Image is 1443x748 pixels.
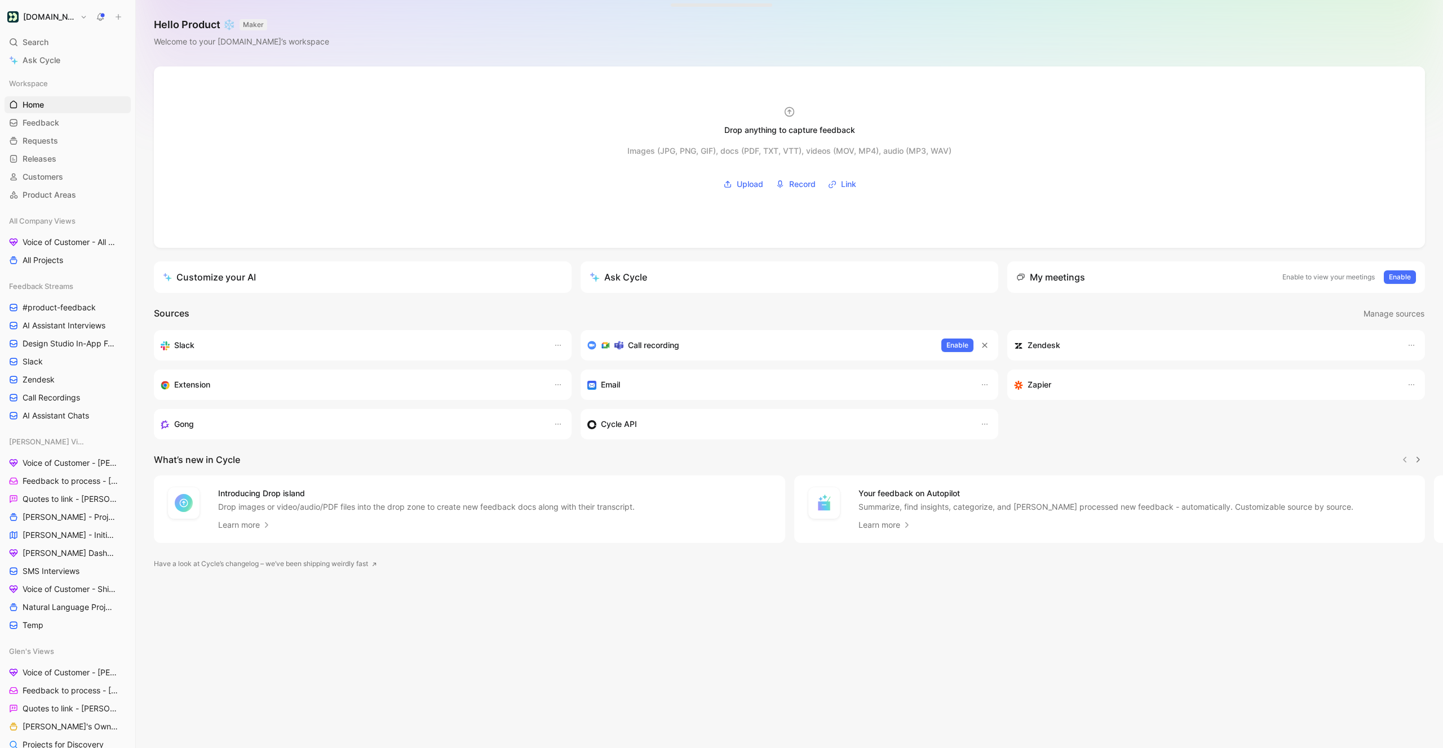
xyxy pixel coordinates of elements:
div: Sync customers and create docs [1014,339,1396,352]
span: Slack [23,356,43,367]
div: Ask Cycle [590,270,647,284]
div: Glen's Views [5,643,131,660]
div: Feedback Streams#product-feedbackAI Assistant InterviewsDesign Studio In-App FeedbackSlackZendesk... [5,278,131,424]
span: AI Assistant Interviews [23,320,105,331]
div: Sync customers & send feedback from custom sources. Get inspired by our favorite use case [587,417,969,431]
span: Manage sources [1364,307,1424,320]
span: Home [23,99,44,110]
div: Customize your AI [163,270,256,284]
button: Ask Cycle [581,261,998,293]
a: Home [5,96,131,113]
div: Workspace [5,75,131,92]
span: [PERSON_NAME]'s Owned Projects [23,721,118,732]
span: Enable [946,340,968,351]
div: Record & transcribe meetings from Zoom, Meet & Teams. [587,339,932,352]
h2: Sources [154,306,189,321]
span: Upload [737,177,763,191]
div: Welcome to your [DOMAIN_NAME]’s workspace [154,35,329,48]
p: Drop images or video/audio/PDF files into the drop zone to create new feedback docs along with th... [218,501,635,513]
a: Slack [5,353,131,370]
div: All Company ViewsVoice of Customer - All AreasAll Projects [5,212,131,269]
a: Call Recordings [5,389,131,406]
span: Design Studio In-App Feedback [23,338,117,349]
span: Workspace [9,78,48,89]
span: #product-feedback [23,302,96,313]
a: Ask Cycle [5,52,131,69]
a: Releases [5,150,131,167]
a: Product Areas [5,186,131,203]
div: Feedback Streams [5,278,131,295]
button: Customer.io[DOMAIN_NAME] [5,9,90,25]
a: Voice of Customer - All Areas [5,234,131,251]
a: Customers [5,168,131,185]
h3: Zapier [1028,378,1051,391]
span: Voice of Customer - Shipped [23,584,116,595]
span: All Company Views [9,215,76,226]
span: Releases [23,153,56,164]
span: [PERSON_NAME] Dashboard [23,547,116,559]
span: Link [841,177,856,191]
div: My meetings [1016,270,1085,284]
h4: Introducing Drop island [218,487,635,500]
h3: Slack [174,339,194,352]
div: Capture feedback from your incoming calls [161,417,542,431]
button: Link [824,176,860,193]
span: Temp [23,620,43,631]
h3: Extension [174,378,210,391]
span: Feedback to process - [PERSON_NAME] [23,685,119,696]
span: [PERSON_NAME] Views [9,436,86,447]
a: Voice of Customer - Shipped [5,581,131,598]
h1: Hello Product ❄️ [154,18,329,32]
a: Voice of Customer - [PERSON_NAME] [5,455,131,471]
a: [PERSON_NAME] - Initiatives [5,527,131,544]
h4: Your feedback on Autopilot [858,487,1353,500]
h3: Cycle API [601,417,637,431]
a: Have a look at Cycle’s changelog – we’ve been shipping weirdly fast [154,558,377,569]
span: Ask Cycle [23,54,60,67]
div: Capture feedback from anywhere on the web [161,378,542,391]
a: [PERSON_NAME] Dashboard [5,545,131,562]
a: [PERSON_NAME]'s Owned Projects [5,718,131,735]
a: Learn more [858,518,911,532]
div: Drop anything to capture feedback [724,123,855,137]
a: Design Studio In-App Feedback [5,335,131,352]
a: [PERSON_NAME] - Projects [5,509,131,526]
span: Feedback [23,117,59,128]
button: Manage sources [1363,306,1425,321]
button: MAKER [240,19,267,30]
div: Forward emails to your feedback inbox [587,378,969,391]
a: Zendesk [5,371,131,388]
a: Natural Language Projects [5,599,131,616]
span: AI Assistant Chats [23,410,89,421]
a: Feedback [5,114,131,131]
span: Product Areas [23,189,76,201]
span: Quotes to link - [PERSON_NAME] [23,493,117,505]
a: Requests [5,132,131,149]
a: Quotes to link - [PERSON_NAME] [5,491,131,507]
h3: Call recording [628,339,679,352]
span: Feedback Streams [9,280,73,292]
a: Quotes to link - [PERSON_NAME] [5,700,131,717]
h1: [DOMAIN_NAME] [23,12,76,22]
h3: Zendesk [1028,339,1060,352]
button: Enable [1384,270,1416,284]
a: Voice of Customer - [PERSON_NAME] [5,664,131,681]
span: Voice of Customer - [PERSON_NAME] [23,457,118,469]
a: Learn more [218,518,271,532]
button: Enable [941,339,973,352]
a: Feedback to process - [PERSON_NAME] [5,473,131,489]
a: Feedback to process - [PERSON_NAME] [5,682,131,699]
h3: Gong [174,417,194,431]
div: All Company Views [5,212,131,229]
a: SMS Interviews [5,563,131,580]
div: Images (JPG, PNG, GIF), docs (PDF, TXT, VTT), videos (MOV, MP4), audio (MP3, WAV) [627,144,951,158]
h3: Email [601,378,620,391]
span: Call Recordings [23,392,80,403]
span: Voice of Customer - [PERSON_NAME] [23,667,118,678]
button: Upload [719,176,767,193]
img: Customer.io [7,11,19,23]
p: Enable to view your meetings [1282,271,1375,283]
div: Search [5,34,131,51]
span: All Projects [23,255,63,266]
span: Voice of Customer - All Areas [23,237,116,248]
